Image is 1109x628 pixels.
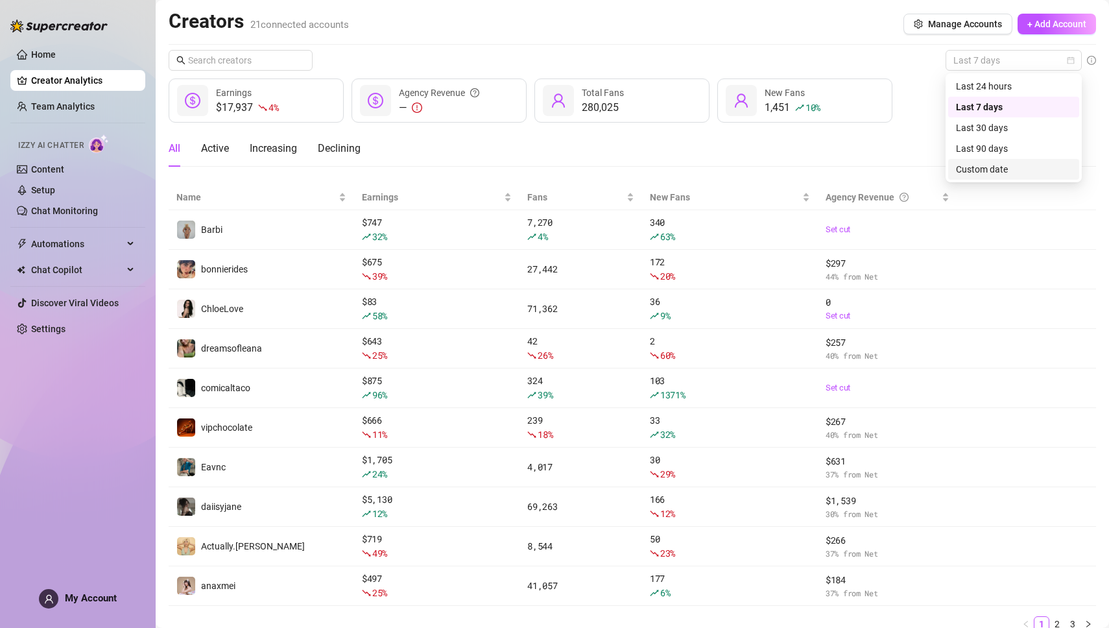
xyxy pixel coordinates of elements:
[362,413,512,442] div: $ 666
[177,418,195,437] img: vipchocolate
[201,541,305,551] span: Actually.[PERSON_NAME]
[176,190,336,204] span: Name
[201,141,229,156] div: Active
[826,295,949,322] div: 0
[650,430,659,439] span: rise
[826,508,949,520] span: 30 % from Net
[362,549,371,558] span: fall
[185,93,200,108] span: dollar-circle
[826,309,949,322] a: Set cut
[1022,620,1030,628] span: left
[177,260,195,278] img: bonnierides
[372,389,387,401] span: 96 %
[650,532,810,561] div: 50
[527,413,634,442] div: 239
[527,539,634,553] div: 8,544
[733,93,749,108] span: user
[362,509,371,518] span: rise
[948,76,1079,97] div: Last 24 hours
[826,533,949,548] span: $ 266
[216,88,252,98] span: Earnings
[805,101,820,114] span: 10 %
[10,19,108,32] img: logo-BBDzfeDw.svg
[826,548,949,560] span: 37 % from Net
[188,53,294,67] input: Search creators
[903,14,1012,34] button: Manage Accounts
[650,492,810,521] div: 166
[826,190,939,204] div: Agency Revenue
[177,300,195,318] img: ChloeLove
[538,428,553,441] span: 18 %
[527,430,536,439] span: fall
[318,141,361,156] div: Declining
[362,334,512,363] div: $ 643
[362,232,371,241] span: rise
[31,260,123,280] span: Chat Copilot
[650,572,810,600] div: 177
[177,339,195,357] img: dreamsofleana
[956,121,1071,135] div: Last 30 days
[650,509,659,518] span: fall
[642,185,818,210] th: New Fans
[31,298,119,308] a: Discover Viral Videos
[31,49,56,60] a: Home
[18,139,84,152] span: Izzy AI Chatter
[1027,19,1086,29] span: + Add Account
[527,460,634,474] div: 4,017
[527,232,536,241] span: rise
[201,383,250,393] span: comicaltaco
[660,428,675,441] span: 32 %
[1018,14,1096,34] button: + Add Account
[826,256,949,271] span: $ 297
[527,302,634,316] div: 71,362
[362,430,371,439] span: fall
[956,141,1071,156] div: Last 90 days
[177,537,195,555] img: Actually.Maria
[914,19,923,29] span: setting
[765,100,820,115] div: 1,451
[650,272,659,281] span: fall
[650,295,810,323] div: 36
[177,458,195,476] img: Eavnc
[31,185,55,195] a: Setup
[372,428,387,441] span: 11 %
[362,453,512,481] div: $ 1,705
[17,265,25,274] img: Chat Copilot
[169,141,180,156] div: All
[826,494,949,508] span: $ 1,539
[527,262,634,276] div: 27,442
[650,588,659,598] span: rise
[650,311,659,320] span: rise
[527,374,634,402] div: 324
[201,501,241,512] span: daiisyjane
[660,586,670,599] span: 6 %
[538,349,553,361] span: 26 %
[412,103,422,113] span: exclamation-circle
[169,9,349,34] h2: Creators
[1087,56,1096,65] span: info-circle
[660,547,675,559] span: 23 %
[1084,620,1092,628] span: right
[17,239,27,249] span: thunderbolt
[660,389,686,401] span: 1371 %
[362,572,512,600] div: $ 497
[660,507,675,520] span: 12 %
[650,470,659,479] span: fall
[268,101,278,114] span: 4 %
[362,215,512,244] div: $ 747
[65,592,117,604] span: My Account
[201,343,262,354] span: dreamsofleana
[538,230,547,243] span: 4 %
[928,19,1002,29] span: Manage Accounts
[362,391,371,400] span: rise
[250,141,297,156] div: Increasing
[362,272,371,281] span: fall
[44,594,54,604] span: user
[582,88,624,98] span: Total Fans
[650,549,659,558] span: fall
[201,462,226,472] span: Eavnc
[650,190,800,204] span: New Fans
[399,100,479,115] div: —
[169,185,354,210] th: Name
[31,164,64,175] a: Content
